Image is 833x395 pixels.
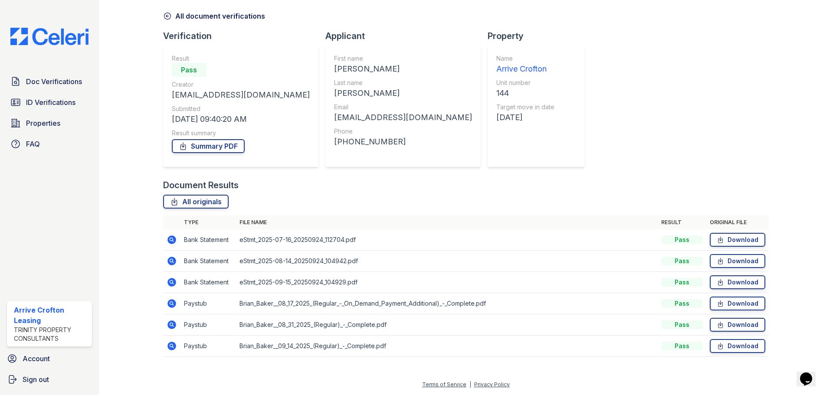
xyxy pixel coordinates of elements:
div: [PERSON_NAME] [334,63,472,75]
div: [DATE] [496,111,554,124]
div: Arrive Crofton [496,63,554,75]
span: Properties [26,118,60,128]
div: [EMAIL_ADDRESS][DOMAIN_NAME] [334,111,472,124]
div: Submitted [172,104,310,113]
div: Target move in date [496,103,554,111]
td: Bank Statement [180,229,236,251]
span: Doc Verifications [26,76,82,87]
span: Sign out [23,374,49,385]
div: First name [334,54,472,63]
div: [PHONE_NUMBER] [334,136,472,148]
a: All originals [163,195,229,209]
a: ID Verifications [7,94,92,111]
div: Phone [334,127,472,136]
div: Pass [172,63,207,77]
span: ID Verifications [26,97,75,108]
div: Trinity Property Consultants [14,326,89,343]
div: Arrive Crofton Leasing [14,305,89,326]
div: [EMAIL_ADDRESS][DOMAIN_NAME] [172,89,310,101]
div: Name [496,54,554,63]
div: Result [172,54,310,63]
a: Download [710,233,765,247]
div: Pass [661,299,703,308]
td: Brian_Baker__08_31_2025_(Regular)_-_Complete.pdf [236,314,658,336]
td: eStmt_2025-08-14_20250924_104942.pdf [236,251,658,272]
div: Pass [661,342,703,350]
div: 144 [496,87,554,99]
div: Last name [334,78,472,87]
td: Brian_Baker__09_14_2025_(Regular)_-_Complete.pdf [236,336,658,357]
a: Download [710,339,765,353]
a: Name Arrive Crofton [496,54,554,75]
td: Paystub [180,336,236,357]
div: Verification [163,30,325,42]
a: Terms of Service [422,381,466,388]
div: Document Results [163,179,239,191]
a: Account [3,350,95,367]
div: Pass [661,235,703,244]
a: Summary PDF [172,139,245,153]
a: Download [710,297,765,310]
a: Doc Verifications [7,73,92,90]
a: All document verifications [163,11,265,21]
td: eStmt_2025-09-15_20250924_104929.pdf [236,272,658,293]
div: Creator [172,80,310,89]
div: Pass [661,257,703,265]
td: Bank Statement [180,272,236,293]
th: File name [236,215,658,229]
a: Download [710,318,765,332]
a: Properties [7,114,92,132]
td: Brian_Baker__08_17_2025_(Regular_-_On_Demand_Payment_Additional)_-_Complete.pdf [236,293,658,314]
td: Bank Statement [180,251,236,272]
td: eStmt_2025-07-16_20250924_112704.pdf [236,229,658,251]
a: FAQ [7,135,92,153]
td: Paystub [180,293,236,314]
div: [DATE] 09:40:20 AM [172,113,310,125]
th: Original file [706,215,769,229]
a: Sign out [3,371,95,388]
a: Download [710,254,765,268]
td: Paystub [180,314,236,336]
th: Type [180,215,236,229]
span: Account [23,353,50,364]
iframe: chat widget [797,360,824,386]
span: FAQ [26,139,40,149]
div: [PERSON_NAME] [334,87,472,99]
a: Privacy Policy [474,381,510,388]
div: Pass [661,278,703,287]
div: Pass [661,320,703,329]
th: Result [658,215,706,229]
div: Result summary [172,129,310,137]
div: Unit number [496,78,554,87]
div: | [469,381,471,388]
img: CE_Logo_Blue-a8612792a0a2168367f1c8372b55b34899dd931a85d93a1a3d3e32e68fde9ad4.png [3,28,95,45]
a: Download [710,275,765,289]
div: Email [334,103,472,111]
div: Applicant [325,30,488,42]
div: Property [488,30,592,42]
